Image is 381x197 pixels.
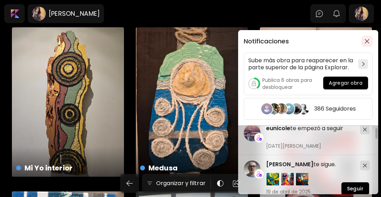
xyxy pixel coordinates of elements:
span: eunicole [266,124,290,132]
h5: te sigue. [266,161,354,168]
span: 19 de abril de 2025 [266,189,354,195]
img: closeButton [365,39,369,44]
h5: Publica 6 obras para desbloquear [262,77,323,91]
h5: Sube más obra para reaparecer en la parte superior de la página Explorar. [248,57,355,71]
span: [PERSON_NAME] [266,160,313,168]
button: Agregar obra [323,77,368,89]
span: Seguir [347,185,363,192]
span: Agregar obra [329,79,362,87]
a: Agregar obra [323,77,368,91]
h5: te empezó a seguir [266,125,354,132]
span: [DATE][PERSON_NAME] [266,143,354,149]
img: chevron [362,62,365,66]
button: closeButton [361,36,373,47]
h5: Notificaciones [244,38,289,45]
button: Seguir [341,182,369,195]
h5: 386 Seguidores [314,105,356,112]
